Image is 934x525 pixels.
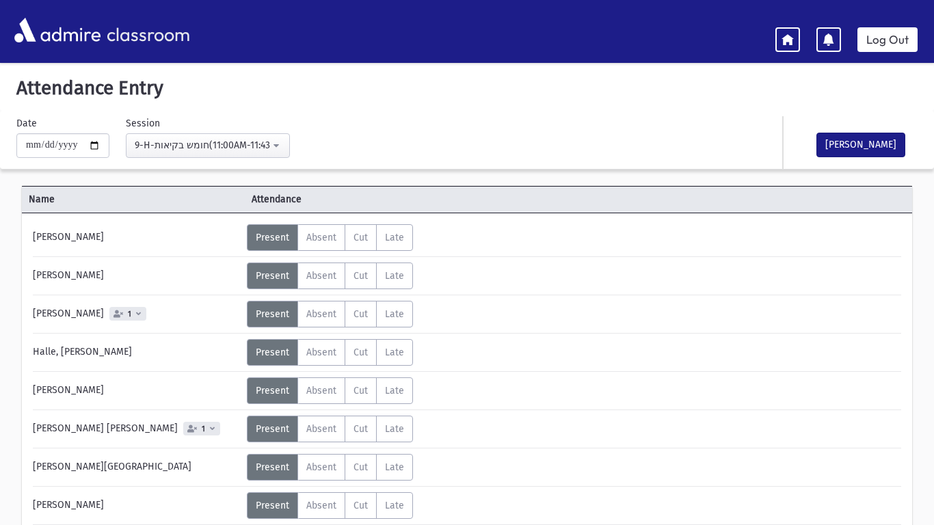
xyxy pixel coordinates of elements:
[256,385,289,396] span: Present
[26,224,247,251] div: [PERSON_NAME]
[11,14,104,46] img: AdmirePro
[26,454,247,481] div: [PERSON_NAME][GEOGRAPHIC_DATA]
[125,310,134,319] span: 1
[353,270,368,282] span: Cut
[353,423,368,435] span: Cut
[353,385,368,396] span: Cut
[256,500,289,511] span: Present
[26,339,247,366] div: Halle, [PERSON_NAME]
[306,232,336,243] span: Absent
[26,492,247,519] div: [PERSON_NAME]
[245,192,468,206] span: Attendance
[306,385,336,396] span: Absent
[247,454,413,481] div: AttTypes
[247,224,413,251] div: AttTypes
[247,492,413,519] div: AttTypes
[256,232,289,243] span: Present
[857,27,918,52] a: Log Out
[199,425,208,433] span: 1
[385,347,404,358] span: Late
[256,423,289,435] span: Present
[256,461,289,473] span: Present
[306,347,336,358] span: Absent
[385,270,404,282] span: Late
[247,339,413,366] div: AttTypes
[247,301,413,327] div: AttTypes
[353,308,368,320] span: Cut
[306,270,336,282] span: Absent
[247,416,413,442] div: AttTypes
[247,377,413,404] div: AttTypes
[16,116,37,131] label: Date
[816,133,905,157] button: [PERSON_NAME]
[247,262,413,289] div: AttTypes
[353,461,368,473] span: Cut
[385,423,404,435] span: Late
[256,347,289,358] span: Present
[353,347,368,358] span: Cut
[26,377,247,404] div: [PERSON_NAME]
[385,385,404,396] span: Late
[306,308,336,320] span: Absent
[22,192,245,206] span: Name
[306,461,336,473] span: Absent
[26,262,247,289] div: [PERSON_NAME]
[26,416,247,442] div: [PERSON_NAME] [PERSON_NAME]
[353,232,368,243] span: Cut
[26,301,247,327] div: [PERSON_NAME]
[126,133,290,158] button: 9-H-חומש בקיאות(11:00AM-11:43AM)
[385,308,404,320] span: Late
[11,77,923,100] h5: Attendance Entry
[385,232,404,243] span: Late
[306,500,336,511] span: Absent
[126,116,160,131] label: Session
[256,270,289,282] span: Present
[104,12,190,49] span: classroom
[135,138,270,152] div: 9-H-חומש בקיאות(11:00AM-11:43AM)
[353,500,368,511] span: Cut
[385,461,404,473] span: Late
[256,308,289,320] span: Present
[306,423,336,435] span: Absent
